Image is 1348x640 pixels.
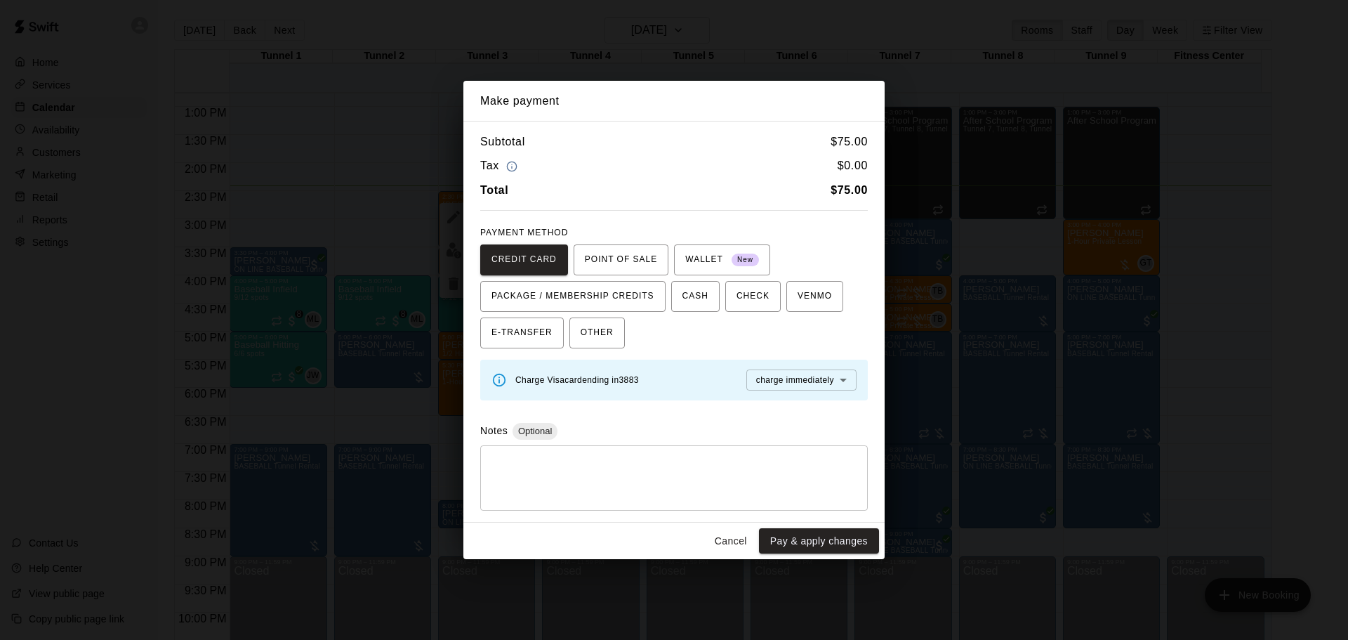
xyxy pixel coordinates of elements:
span: Optional [513,426,557,436]
span: PACKAGE / MEMBERSHIP CREDITS [491,285,654,308]
span: WALLET [685,249,759,271]
span: charge immediately [756,375,834,385]
label: Notes [480,425,508,436]
h6: $ 0.00 [838,157,868,176]
b: $ 75.00 [831,184,868,196]
span: E-TRANSFER [491,322,553,344]
h6: $ 75.00 [831,133,868,151]
b: Total [480,184,508,196]
button: POINT OF SALE [574,244,668,275]
span: VENMO [798,285,832,308]
button: CASH [671,281,720,312]
span: New [732,251,759,270]
button: Pay & apply changes [759,528,879,554]
span: CHECK [736,285,769,308]
button: Cancel [708,528,753,554]
button: VENMO [786,281,843,312]
button: CHECK [725,281,781,312]
span: PAYMENT METHOD [480,228,568,237]
h6: Tax [480,157,521,176]
button: OTHER [569,318,625,348]
span: POINT OF SALE [585,249,657,271]
button: WALLET New [674,244,770,275]
button: CREDIT CARD [480,244,568,275]
span: OTHER [581,322,614,344]
button: E-TRANSFER [480,318,564,348]
span: CASH [682,285,708,308]
span: CREDIT CARD [491,249,557,271]
h2: Make payment [463,81,885,122]
h6: Subtotal [480,133,525,151]
span: Charge Visa card ending in 3883 [515,375,639,385]
button: PACKAGE / MEMBERSHIP CREDITS [480,281,666,312]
